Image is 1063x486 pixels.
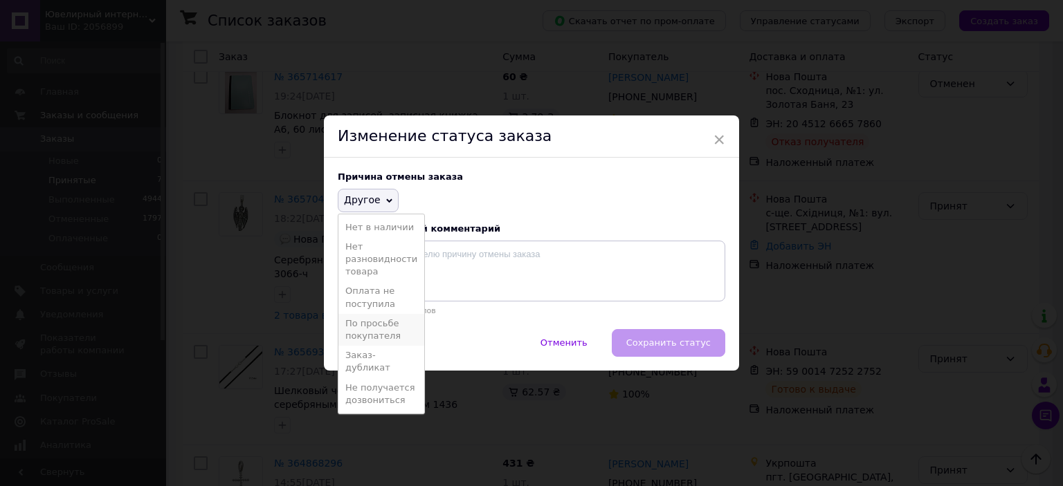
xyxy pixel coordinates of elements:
[344,194,381,205] span: Другое
[338,237,424,282] li: Нет разновидности товара
[526,329,602,357] button: Отменить
[338,223,725,234] div: Дополнительный комментарий
[338,346,424,377] li: Заказ-дубликат
[338,314,424,346] li: По просьбе покупателя
[338,218,424,237] li: Нет в наличии
[338,306,725,315] p: Осталось: 250 символов
[338,378,424,410] li: Не получается дозвониться
[338,171,725,182] div: Причина отмены заказа
[540,337,588,348] span: Отменить
[713,128,725,151] span: ×
[324,115,739,158] div: Изменение статуса заказа
[338,281,424,313] li: Оплата не поступила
